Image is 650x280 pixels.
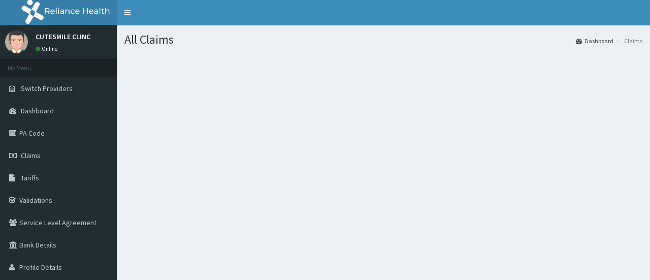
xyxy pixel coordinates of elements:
[36,45,60,52] a: Online
[21,151,41,160] span: Claims
[36,33,90,40] p: CUTESMILE CLINC
[5,30,28,53] img: User Image
[21,106,54,115] span: Dashboard
[124,33,642,46] h1: All Claims
[576,37,613,45] a: Dashboard
[21,84,73,93] span: Switch Providers
[614,37,642,45] li: Claims
[21,173,39,182] span: Tariffs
